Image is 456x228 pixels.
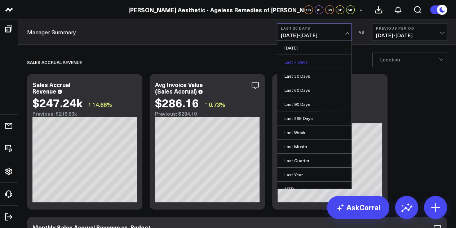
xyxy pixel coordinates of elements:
[336,5,344,14] div: SP
[88,100,91,109] span: ↑
[27,28,76,36] a: Manager Summary
[128,6,319,14] a: [PERSON_NAME] Aesthetic - Ageless Remedies of [PERSON_NAME]
[372,23,447,41] button: Previous Period[DATE]-[DATE]
[376,26,443,30] b: Previous Period
[155,81,203,95] div: Avg Invoice Value (Sales Accrual)
[155,96,199,109] div: $286.16
[92,100,112,108] span: 14.66%
[32,111,137,117] div: Previous: $215.63k
[277,182,351,195] a: MTD
[32,96,83,109] div: $247.24k
[346,5,355,14] div: ML
[357,5,365,14] button: +
[355,30,368,34] div: VS
[27,54,82,70] div: Sales Accrual Revenue
[277,168,351,181] a: Last Year
[281,26,348,30] b: Last 30 Days
[304,5,313,14] div: CS
[277,41,351,55] a: [DATE]
[281,33,348,38] span: [DATE] - [DATE]
[277,97,351,111] a: Last 90 Days
[277,83,351,97] a: Last 60 Days
[327,196,389,219] a: AskCorral
[277,111,351,125] a: Last 365 Days
[155,111,260,117] div: Previous: $284.10
[325,5,334,14] div: JW
[277,154,351,167] a: Last Quarter
[359,7,363,12] span: +
[277,69,351,83] a: Last 30 Days
[277,125,351,139] a: Last Week
[376,33,443,38] span: [DATE] - [DATE]
[315,5,323,14] div: AF
[277,55,351,69] a: Last 7 Days
[277,139,351,153] a: Last Month
[204,100,207,109] span: ↑
[277,23,352,41] button: Last 30 Days[DATE]-[DATE]
[32,81,70,95] div: Sales Accrual Revenue
[209,100,225,108] span: 0.73%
